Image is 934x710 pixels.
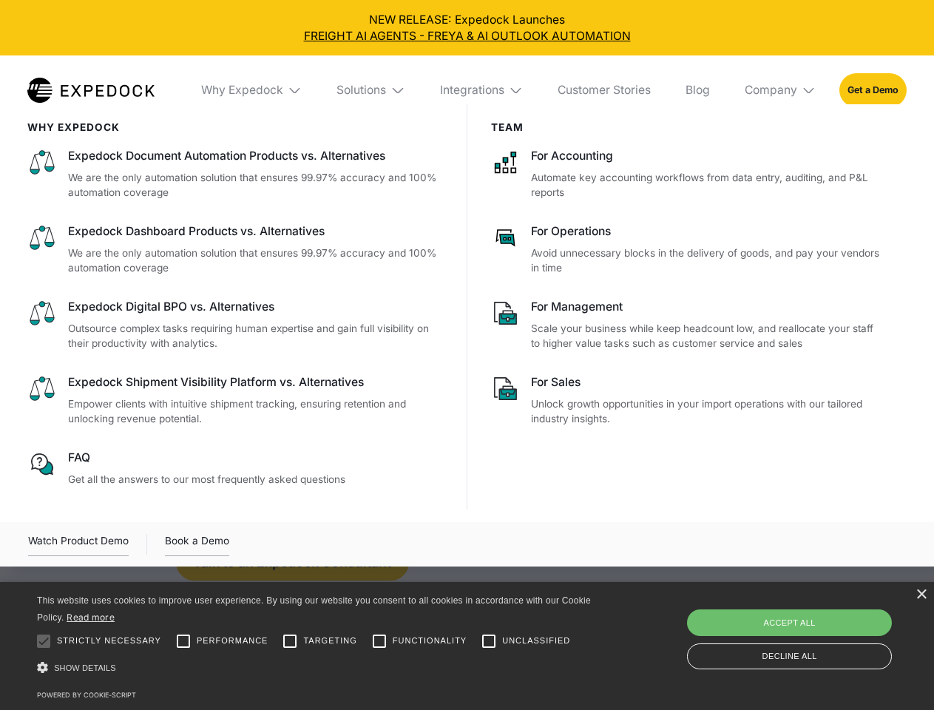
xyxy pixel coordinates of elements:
div: For Operations [531,223,883,240]
div: Why Expedock [189,55,314,125]
span: Show details [54,663,116,672]
p: We are the only automation solution that ensures 99.97% accuracy and 100% automation coverage [68,246,444,276]
a: Expedock Dashboard Products vs. AlternativesWe are the only automation solution that ensures 99.9... [27,223,444,276]
p: Unlock growth opportunities in your import operations with our tailored industry insights. [531,396,883,427]
a: Expedock Digital BPO vs. AlternativesOutsource complex tasks requiring human expertise and gain f... [27,299,444,351]
span: This website uses cookies to improve user experience. By using our website you consent to all coo... [37,595,591,623]
div: For Sales [531,374,883,390]
a: FAQGet all the answers to our most frequently asked questions [27,450,444,487]
div: Team [491,121,884,133]
div: Company [745,83,797,98]
div: Expedock Document Automation Products vs. Alternatives [68,148,444,164]
p: Automate key accounting workflows from data entry, auditing, and P&L reports [531,170,883,200]
a: Customer Stories [546,55,662,125]
a: For ManagementScale your business while keep headcount low, and reallocate your staff to higher v... [491,299,884,351]
p: Outsource complex tasks requiring human expertise and gain full visibility on their productivity ... [68,321,444,351]
span: Unclassified [502,635,570,647]
a: Expedock Document Automation Products vs. AlternativesWe are the only automation solution that en... [27,148,444,200]
p: We are the only automation solution that ensures 99.97% accuracy and 100% automation coverage [68,170,444,200]
p: Scale your business while keep headcount low, and reallocate your staff to higher value tasks suc... [531,321,883,351]
div: NEW RELEASE: Expedock Launches [12,12,923,44]
a: For SalesUnlock growth opportunities in your import operations with our tailored industry insights. [491,374,884,427]
div: Solutions [336,83,386,98]
div: Company [733,55,828,125]
a: Book a Demo [165,532,229,556]
div: Watch Product Demo [28,532,129,556]
a: Expedock Shipment Visibility Platform vs. AlternativesEmpower clients with intuitive shipment tra... [27,374,444,427]
div: For Accounting [531,148,883,164]
p: Empower clients with intuitive shipment tracking, ensuring retention and unlocking revenue potent... [68,396,444,427]
div: Expedock Dashboard Products vs. Alternatives [68,223,444,240]
a: FREIGHT AI AGENTS - FREYA & AI OUTLOOK AUTOMATION [12,28,923,44]
span: Functionality [393,635,467,647]
a: For OperationsAvoid unnecessary blocks in the delivery of goods, and pay your vendors in time [491,223,884,276]
div: Integrations [428,55,535,125]
a: Powered by cookie-script [37,691,136,699]
div: For Management [531,299,883,315]
div: Solutions [325,55,417,125]
div: Show details [37,658,596,678]
a: Blog [674,55,721,125]
p: Get all the answers to our most frequently asked questions [68,472,444,487]
div: Expedock Shipment Visibility Platform vs. Alternatives [68,374,444,390]
span: Targeting [303,635,356,647]
div: Why Expedock [201,83,283,98]
div: FAQ [68,450,444,466]
a: Get a Demo [839,73,907,106]
p: Avoid unnecessary blocks in the delivery of goods, and pay your vendors in time [531,246,883,276]
span: Performance [197,635,268,647]
span: Strictly necessary [57,635,161,647]
div: Expedock Digital BPO vs. Alternatives [68,299,444,315]
a: Read more [67,612,115,623]
div: WHy Expedock [27,121,444,133]
div: Integrations [440,83,504,98]
iframe: Chat Widget [688,550,934,710]
a: open lightbox [28,532,129,556]
a: For AccountingAutomate key accounting workflows from data entry, auditing, and P&L reports [491,148,884,200]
